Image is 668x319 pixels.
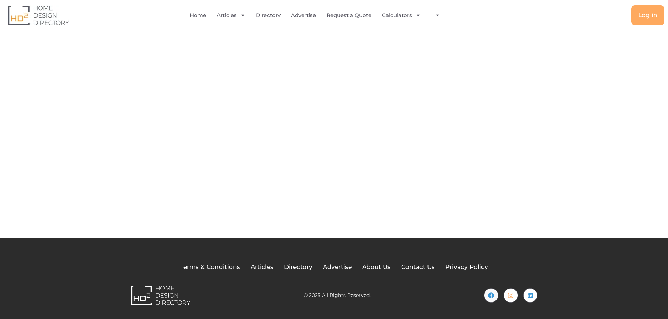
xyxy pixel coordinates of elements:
[180,263,240,272] a: Terms & Conditions
[291,7,316,23] a: Advertise
[631,5,664,25] a: Log in
[326,7,371,23] a: Request a Quote
[190,7,206,23] a: Home
[445,263,488,272] a: Privacy Policy
[323,263,352,272] a: Advertise
[284,263,312,272] a: Directory
[217,7,245,23] a: Articles
[304,293,371,298] h2: © 2025 All Rights Reserved.
[256,7,281,23] a: Directory
[638,12,657,18] span: Log in
[362,263,391,272] a: About Us
[136,7,499,23] nav: Menu
[382,7,421,23] a: Calculators
[401,263,435,272] a: Contact Us
[251,263,274,272] a: Articles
